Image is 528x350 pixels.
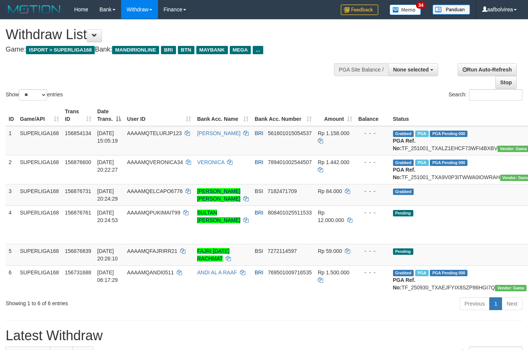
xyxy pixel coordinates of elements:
[255,269,263,275] span: BRI
[318,210,344,223] span: Rp 12.000.000
[432,5,470,15] img: panduan.png
[17,184,62,205] td: SUPERLIGA168
[355,105,390,126] th: Balance
[415,160,428,166] span: Marked by aafsengchandara
[6,265,17,294] td: 6
[6,27,344,42] h1: Withdraw List
[318,130,349,136] span: Rp 1.158.000
[393,160,414,166] span: Grabbed
[197,248,229,262] a: FAJRI [DATE] RACHMAT
[65,159,91,165] span: 156876600
[197,130,240,136] a: [PERSON_NAME]
[127,269,174,275] span: AAAAMQANDI0511
[97,248,118,262] span: [DATE] 20:26:10
[197,188,240,202] a: [PERSON_NAME] [PERSON_NAME]
[6,126,17,155] td: 1
[65,248,91,254] span: 156876839
[6,328,522,343] h1: Latest Withdraw
[19,89,47,100] select: Showentries
[495,76,517,89] a: Stop
[17,205,62,244] td: SUPERLIGA168
[196,46,228,54] span: MAYBANK
[17,126,62,155] td: SUPERLIGA168
[6,205,17,244] td: 4
[393,67,429,73] span: None selected
[390,5,421,15] img: Button%20Memo.svg
[268,210,312,216] span: Copy 808401025511533 to clipboard
[97,159,118,173] span: [DATE] 20:22:27
[358,158,387,166] div: - - -
[62,105,94,126] th: Trans ID: activate to sort column ascending
[97,269,118,283] span: [DATE] 06:17:29
[6,4,63,15] img: MOTION_logo.png
[127,159,183,165] span: AAAAMQVERONICA34
[393,248,413,255] span: Pending
[489,297,502,310] a: 1
[416,2,426,9] span: 34
[17,244,62,265] td: SUPERLIGA168
[112,46,159,54] span: MANDIRIONLINE
[6,155,17,184] td: 2
[430,131,467,137] span: PGA Pending
[230,46,251,54] span: MEGA
[318,269,349,275] span: Rp 1.500.000
[393,167,416,180] b: PGA Ref. No:
[194,105,252,126] th: Bank Acc. Name: activate to sort column ascending
[65,188,91,194] span: 156876731
[393,138,416,151] b: PGA Ref. No:
[127,188,183,194] span: AAAAMQELCAPO6776
[124,105,194,126] th: User ID: activate to sort column ascending
[460,297,490,310] a: Previous
[393,270,414,276] span: Grabbed
[341,5,378,15] img: Feedback.jpg
[6,105,17,126] th: ID
[358,187,387,195] div: - - -
[315,105,355,126] th: Amount: activate to sort column ascending
[252,105,315,126] th: Bank Acc. Number: activate to sort column ascending
[358,209,387,216] div: - - -
[6,184,17,205] td: 3
[268,159,312,165] span: Copy 789401002544507 to clipboard
[318,188,342,194] span: Rp 84.000
[6,89,63,100] label: Show entries
[255,159,263,165] span: BRI
[26,46,95,54] span: ISPORT > SUPERLIGA168
[358,269,387,276] div: - - -
[97,210,118,223] span: [DATE] 20:24:53
[358,129,387,137] div: - - -
[268,130,312,136] span: Copy 561601015054537 to clipboard
[97,188,118,202] span: [DATE] 20:24:29
[393,189,414,195] span: Grabbed
[255,210,263,216] span: BRI
[255,188,263,194] span: BSI
[127,248,178,254] span: AAAAMQFAJRIRR21
[127,130,182,136] span: AAAAMQTELURJP123
[197,159,224,165] a: VERONICA
[197,269,237,275] a: ANDI AL A RAAF
[65,210,91,216] span: 156876761
[97,130,118,144] span: [DATE] 15:05:19
[430,160,467,166] span: PGA Pending
[393,210,413,216] span: Pending
[334,63,388,76] div: PGA Site Balance /
[253,46,263,54] span: ...
[6,244,17,265] td: 5
[415,131,428,137] span: Marked by aafsengchandara
[6,297,214,307] div: Showing 1 to 6 of 6 entries
[65,269,91,275] span: 156731688
[268,269,312,275] span: Copy 769501009716535 to clipboard
[502,297,522,310] a: Next
[318,159,349,165] span: Rp 1.442.000
[255,130,263,136] span: BRI
[393,131,414,137] span: Grabbed
[267,188,297,194] span: Copy 7182471709 to clipboard
[17,155,62,184] td: SUPERLIGA168
[267,248,297,254] span: Copy 7272114597 to clipboard
[358,247,387,255] div: - - -
[161,46,176,54] span: BRI
[6,46,344,53] h4: Game: Bank:
[415,270,428,276] span: Marked by aafromsomean
[127,210,181,216] span: AAAAMQPUKIMAIT99
[458,63,517,76] a: Run Auto-Refresh
[393,277,416,291] b: PGA Ref. No:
